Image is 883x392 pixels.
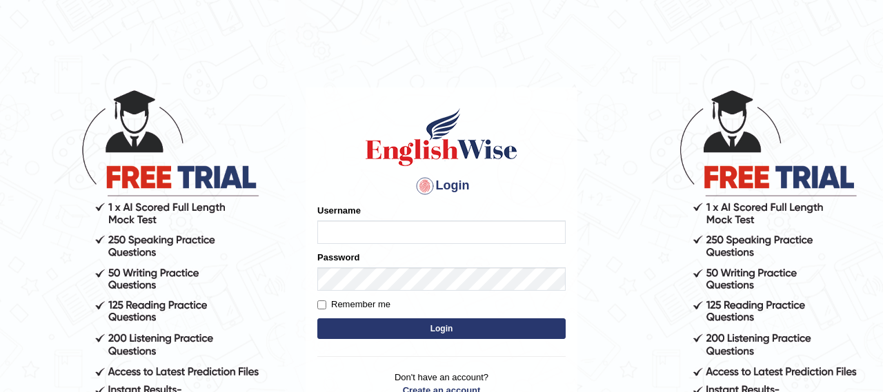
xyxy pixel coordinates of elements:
[317,318,566,339] button: Login
[317,298,390,311] label: Remember me
[317,251,359,264] label: Password
[363,106,520,168] img: Logo of English Wise sign in for intelligent practice with AI
[317,300,326,309] input: Remember me
[317,204,361,217] label: Username
[317,175,566,197] h4: Login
